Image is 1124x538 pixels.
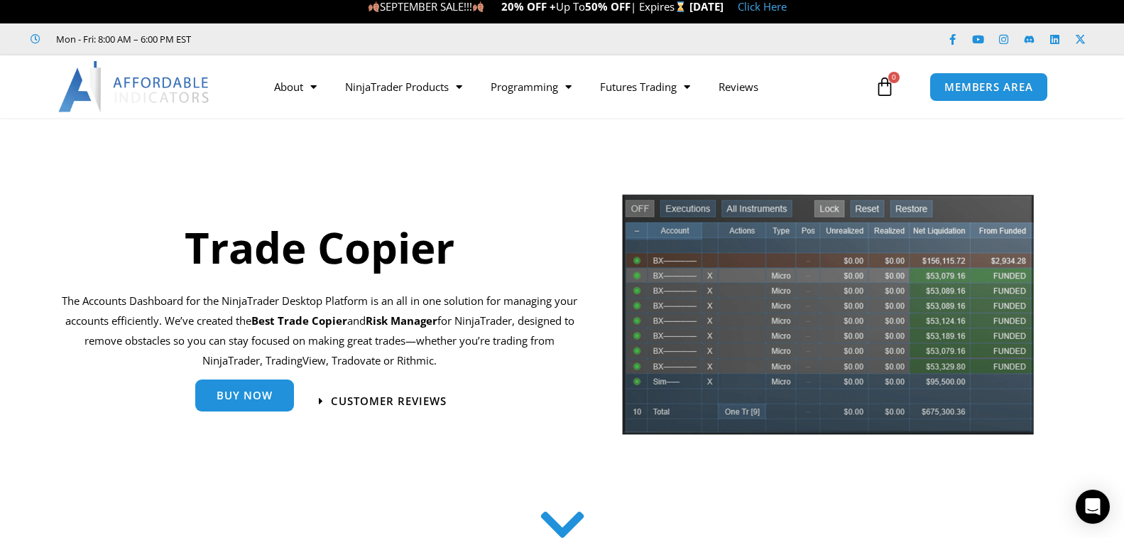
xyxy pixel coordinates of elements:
[473,1,484,12] img: 🍂
[476,70,586,103] a: Programming
[260,70,871,103] nav: Menu
[621,193,1035,446] img: tradecopier | Affordable Indicators – NinjaTrader
[853,66,916,107] a: 0
[888,72,900,83] span: 0
[58,61,211,112] img: LogoAI | Affordable Indicators – NinjaTrader
[366,313,437,328] strong: Risk Manager
[331,70,476,103] a: NinjaTrader Products
[675,1,686,12] img: ⌛
[704,70,773,103] a: Reviews
[1076,490,1110,524] div: Open Intercom Messenger
[929,72,1048,102] a: MEMBERS AREA
[62,217,578,277] h1: Trade Copier
[62,291,578,370] p: The Accounts Dashboard for the NinjaTrader Desktop Platform is an all in one solution for managin...
[260,70,331,103] a: About
[319,396,447,407] a: Customer Reviews
[217,390,273,401] span: Buy Now
[944,82,1033,92] span: MEMBERS AREA
[195,380,294,411] a: Buy Now
[369,1,379,12] img: 🍂
[53,31,191,48] span: Mon - Fri: 8:00 AM – 6:00 PM EST
[331,396,447,407] span: Customer Reviews
[586,70,704,103] a: Futures Trading
[251,313,347,328] b: Best Trade Copier
[211,32,424,46] iframe: Customer reviews powered by Trustpilot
